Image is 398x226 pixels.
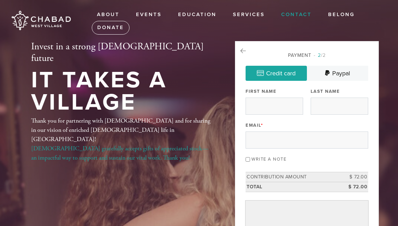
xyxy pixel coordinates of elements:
[246,182,337,192] td: Total
[261,123,263,128] span: This field is required.
[31,69,213,113] h1: It Takes a Village
[314,52,326,58] span: /2
[228,8,270,21] a: Services
[246,88,276,95] label: First Name
[246,122,263,128] label: Email
[10,8,72,33] img: Chabad%20West%20Village.png
[337,172,368,182] td: $ 72.00
[246,66,307,81] a: Credit card
[307,66,368,81] a: Paypal
[337,182,368,192] td: $ 72.00
[131,8,167,21] a: Events
[251,156,286,162] label: Write a note
[246,172,337,182] td: Contribution Amount
[31,145,208,162] a: [DEMOGRAPHIC_DATA] gratefully accepts gifts of appreciated stock—an impactful way to support and ...
[318,52,321,58] span: 2
[246,52,368,59] div: Payment
[276,8,317,21] a: Contact
[311,88,340,95] label: Last Name
[173,8,222,21] a: EDUCATION
[92,21,129,35] a: Donate
[31,41,213,64] h2: Invest in a strong [DEMOGRAPHIC_DATA] future
[323,8,360,21] a: Belong
[92,8,125,21] a: About
[31,116,213,162] div: Thank you for partnering with [DEMOGRAPHIC_DATA] and for sharing in our vision of enriched [DEMOG...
